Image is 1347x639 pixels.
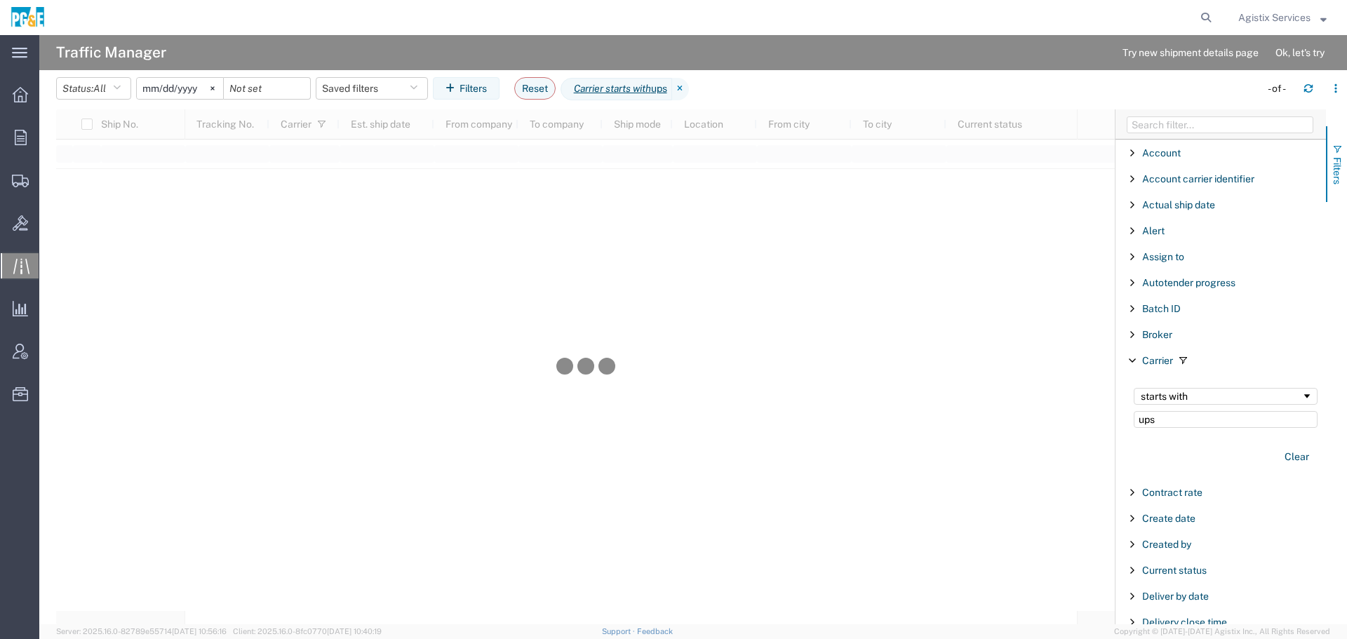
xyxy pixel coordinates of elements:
input: Not set [137,78,223,99]
span: Client: 2025.16.0-8fc0770 [233,627,382,635]
span: Current status [1142,565,1207,576]
span: Try new shipment details page [1122,46,1259,60]
span: Agistix Services [1238,10,1311,25]
button: Agistix Services [1238,9,1327,26]
span: Create date [1142,513,1195,524]
button: Ok, let's try [1264,41,1336,64]
button: Status:All [56,77,131,100]
button: Reset [514,77,556,100]
img: logo [10,7,46,28]
span: [DATE] 10:56:16 [172,627,227,635]
i: Carrier starts with [574,81,651,96]
button: Saved filters [316,77,428,100]
h4: Traffic Manager [56,35,166,70]
span: Filters [1332,157,1343,184]
span: Account carrier identifier [1142,173,1254,184]
div: starts with [1141,391,1301,402]
span: Carrier starts with ups [561,78,672,100]
span: [DATE] 10:40:19 [327,627,382,635]
div: Filtering operator [1134,388,1318,405]
span: Account [1142,147,1181,159]
span: Copyright © [DATE]-[DATE] Agistix Inc., All Rights Reserved [1114,626,1330,638]
input: Not set [224,78,310,99]
div: Filter List 67 Filters [1115,140,1326,624]
span: Batch ID [1142,303,1181,314]
span: Autotender progress [1142,277,1235,288]
span: Delivery close time [1142,617,1227,628]
span: Broker [1142,329,1172,340]
span: Actual ship date [1142,199,1215,210]
span: Server: 2025.16.0-82789e55714 [56,627,227,635]
span: Carrier [1142,355,1173,366]
a: Feedback [637,627,673,635]
div: - of - [1268,81,1292,96]
a: Support [602,627,637,635]
span: Assign to [1142,251,1184,262]
input: Filter Columns Input [1127,116,1313,133]
button: Filters [433,77,500,100]
span: Deliver by date [1142,591,1209,602]
button: Clear [1276,445,1318,469]
input: Filter Value [1134,411,1318,428]
span: Alert [1142,225,1165,236]
span: All [93,83,106,94]
span: Contract rate [1142,487,1202,498]
span: Created by [1142,539,1191,550]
